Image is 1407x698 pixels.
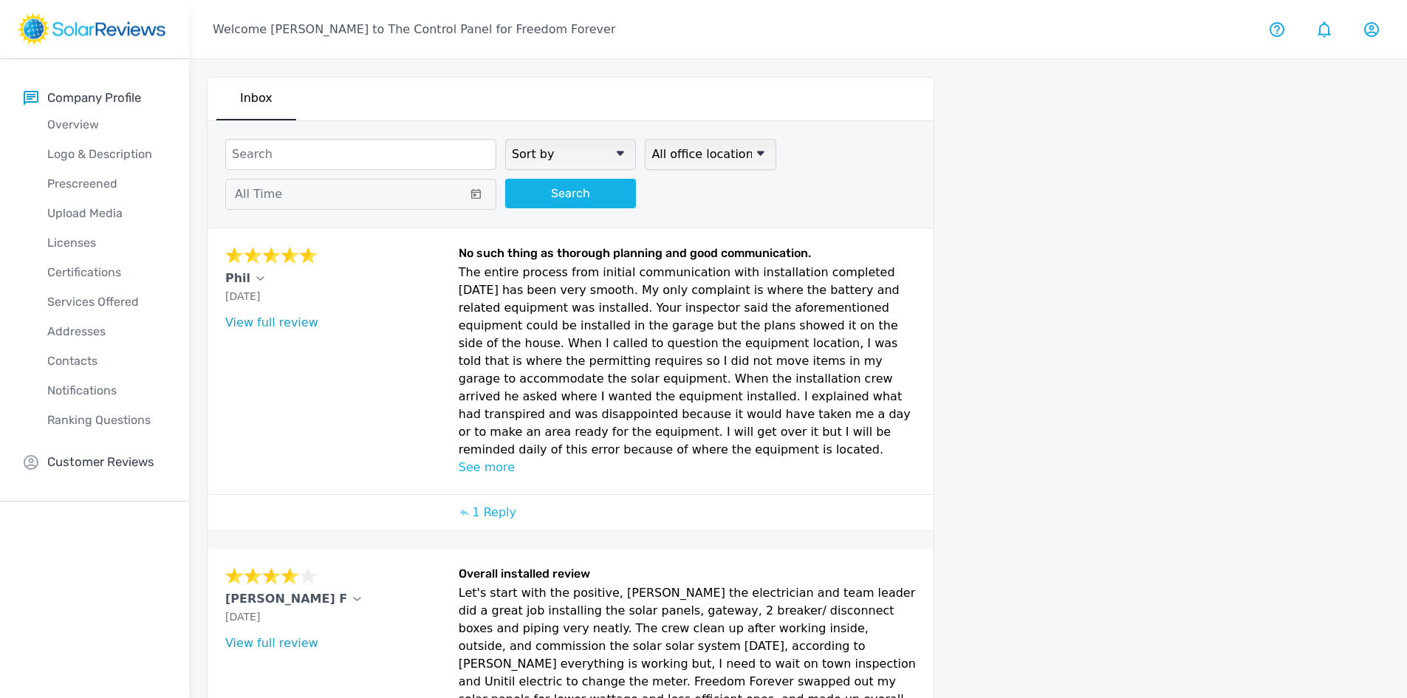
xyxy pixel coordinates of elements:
[24,116,189,134] p: Overview
[459,264,917,459] p: The entire process from initial communication with installation completed [DATE] has been very sm...
[24,228,189,258] a: Licenses
[235,187,282,201] span: All Time
[225,270,250,287] p: Phil
[24,287,189,317] a: Services Offered
[24,382,189,400] p: Notifications
[24,323,189,341] p: Addresses
[24,175,189,193] p: Prescreened
[225,139,496,170] input: Search
[240,89,273,107] p: Inbox
[24,205,189,222] p: Upload Media
[225,315,318,329] a: View full review
[472,504,516,521] p: 1 Reply
[24,264,189,281] p: Certifications
[24,140,189,169] a: Logo & Description
[24,146,189,163] p: Logo & Description
[459,459,917,476] p: See more
[24,169,189,199] a: Prescreened
[24,346,189,376] a: Contacts
[459,246,917,264] h6: No such thing as thorough planning and good communication.
[225,611,260,623] span: [DATE]
[225,290,260,302] span: [DATE]
[24,352,189,370] p: Contacts
[47,453,154,471] p: Customer Reviews
[24,110,189,140] a: Overview
[24,406,189,435] a: Ranking Questions
[225,590,347,608] p: [PERSON_NAME] F
[225,179,496,210] button: All Time
[24,317,189,346] a: Addresses
[24,411,189,429] p: Ranking Questions
[24,293,189,311] p: Services Offered
[24,199,189,228] a: Upload Media
[24,234,189,252] p: Licenses
[47,89,141,107] p: Company Profile
[225,636,318,650] a: View full review
[24,258,189,287] a: Certifications
[213,21,615,38] p: Welcome [PERSON_NAME] to The Control Panel for Freedom Forever
[24,376,189,406] a: Notifications
[459,567,917,584] h6: Overall installed review
[505,179,636,208] button: Search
